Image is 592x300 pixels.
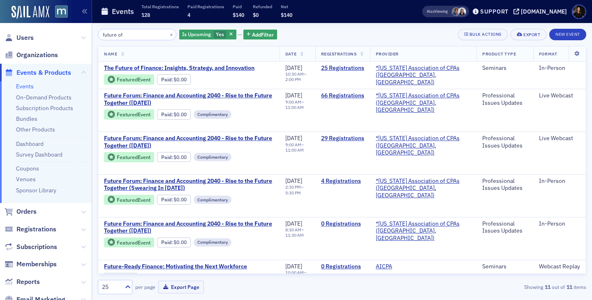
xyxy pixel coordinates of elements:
[429,283,586,291] div: Showing out of items
[539,178,580,185] div: In-Person
[321,263,364,270] a: 0 Registrations
[16,115,37,122] a: Bundles
[161,196,174,203] span: :
[168,30,175,38] button: ×
[16,104,73,112] a: Subscription Products
[161,76,171,83] a: Paid
[12,6,49,19] a: SailAMX
[104,178,274,192] a: Future Forum: Finance and Accounting 2040 - Rise to the Future Together (Swearing In [DATE])
[285,64,302,72] span: [DATE]
[285,51,296,57] span: Date
[252,31,274,38] span: Add Filter
[16,68,71,77] span: Events & Products
[104,135,274,149] a: Future Forum: Finance and Accounting 2040 - Rise to the Future Together ([DATE])
[179,30,236,40] div: Yes
[285,92,302,99] span: [DATE]
[157,109,191,119] div: Paid: 68 - $0
[98,29,176,40] input: Search…
[157,238,191,247] div: Paid: 0 - $0
[104,263,247,270] span: Future-Ready Finance: Motivating the Next Workforce
[285,99,301,105] time: 9:00 AM
[5,51,58,60] a: Organizations
[173,76,187,83] span: $0.00
[5,242,57,252] a: Subscriptions
[16,33,34,42] span: Users
[104,195,154,205] div: Featured Event
[285,71,304,77] time: 10:30 AM
[157,74,191,84] div: Paid: 25 - $0
[321,51,357,57] span: Registrations
[173,196,187,203] span: $0.00
[285,142,301,148] time: 9:00 AM
[243,30,277,40] button: AddFilter
[539,65,580,72] div: In-Person
[187,4,224,9] p: Paid Registrations
[117,112,150,117] div: Featured Event
[572,5,586,19] span: Profile
[194,238,231,247] div: Complimentary
[321,135,364,142] a: 29 Registrations
[5,33,34,42] a: Users
[285,270,310,281] div: –
[104,135,274,149] span: Future Forum: Finance and Accounting 2040 - Rise to the Future Together (November 2025)
[480,8,509,15] div: Support
[285,227,310,238] div: –
[157,152,191,162] div: Paid: 32 - $0
[482,178,527,192] div: Professional Issues Updates
[16,277,40,286] span: Reports
[16,260,57,269] span: Memberships
[539,263,580,270] div: Webcast Replay
[285,184,301,190] time: 2:30 PM
[16,51,58,60] span: Organizations
[161,154,174,160] span: :
[161,154,171,160] a: Paid
[161,76,174,83] span: :
[285,104,304,110] time: 11:00 AM
[161,239,171,245] a: Paid
[565,283,573,291] strong: 11
[549,30,586,37] a: New Event
[539,220,580,228] div: In-Person
[376,135,471,157] a: *[US_STATE] Association of CPAs ([GEOGRAPHIC_DATA], [GEOGRAPHIC_DATA])
[161,111,174,118] span: :
[321,92,364,99] a: 66 Registrations
[376,220,471,242] a: *[US_STATE] Association of CPAs ([GEOGRAPHIC_DATA], [GEOGRAPHIC_DATA])
[16,151,62,158] a: Survey Dashboard
[452,7,460,16] span: Chris Dougherty
[5,207,37,216] a: Orders
[112,7,134,16] h1: Events
[16,187,56,194] a: Sponsor Library
[158,281,204,293] button: Export Page
[427,9,448,14] span: Viewing
[194,153,231,161] div: Complimentary
[102,283,120,291] div: 25
[376,65,471,86] a: *[US_STATE] Association of CPAs ([GEOGRAPHIC_DATA], [GEOGRAPHIC_DATA])
[427,9,435,14] div: Also
[458,29,508,40] button: Bulk Actions
[285,147,304,153] time: 11:00 AM
[117,240,150,245] div: Featured Event
[117,77,150,82] div: Featured Event
[376,51,399,57] span: Provider
[233,4,244,9] p: Paid
[161,196,171,203] a: Paid
[513,9,570,14] button: [DOMAIN_NAME]
[321,178,364,185] a: 4 Registrations
[285,72,310,82] div: –
[523,32,540,37] div: Export
[539,135,580,142] div: Live Webcast
[104,65,261,72] a: The Future of Finance: Insights, Strategy, and Innovation
[281,12,292,18] span: $140
[194,110,231,118] div: Complimentary
[104,152,154,162] div: Featured Event
[285,185,310,195] div: –
[281,4,292,9] p: Net
[5,277,40,286] a: Reports
[141,12,150,18] span: 128
[173,111,187,118] span: $0.00
[376,220,471,242] span: *Maryland Association of CPAs (Timonium, MD)
[182,31,211,37] span: Is Upcoming
[482,65,527,72] div: Seminars
[285,263,302,270] span: [DATE]
[157,195,191,205] div: Paid: 5 - $0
